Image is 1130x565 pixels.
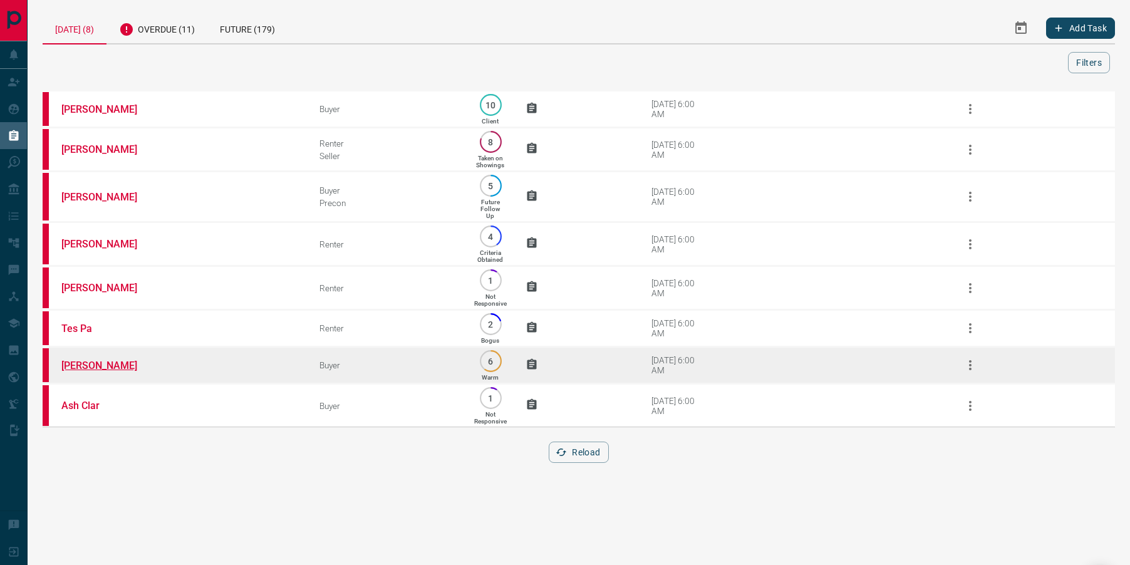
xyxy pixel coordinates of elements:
[486,276,495,285] p: 1
[61,191,155,203] a: [PERSON_NAME]
[651,140,705,160] div: [DATE] 6:00 AM
[319,360,455,370] div: Buyer
[1046,18,1115,39] button: Add Task
[319,401,455,411] div: Buyer
[477,249,503,263] p: Criteria Obtained
[486,356,495,366] p: 6
[481,337,499,344] p: Bogus
[486,232,495,241] p: 4
[486,137,495,147] p: 8
[651,278,705,298] div: [DATE] 6:00 AM
[43,224,49,264] div: property.ca
[43,311,49,345] div: property.ca
[61,282,155,294] a: [PERSON_NAME]
[61,238,155,250] a: [PERSON_NAME]
[319,198,455,208] div: Precon
[319,185,455,195] div: Buyer
[486,181,495,190] p: 5
[319,239,455,249] div: Renter
[482,118,499,125] p: Client
[43,92,49,126] div: property.ca
[482,374,499,381] p: Warm
[43,267,49,308] div: property.ca
[486,319,495,329] p: 2
[61,360,155,371] a: [PERSON_NAME]
[474,293,507,307] p: Not Responsive
[61,143,155,155] a: [PERSON_NAME]
[319,104,455,114] div: Buyer
[43,173,49,220] div: property.ca
[549,442,608,463] button: Reload
[486,393,495,403] p: 1
[106,13,207,43] div: Overdue (11)
[651,187,705,207] div: [DATE] 6:00 AM
[319,138,455,148] div: Renter
[486,100,495,110] p: 10
[651,318,705,338] div: [DATE] 6:00 AM
[474,411,507,425] p: Not Responsive
[651,99,705,119] div: [DATE] 6:00 AM
[43,348,49,382] div: property.ca
[61,400,155,412] a: Ash Clar
[1068,52,1110,73] button: Filters
[651,396,705,416] div: [DATE] 6:00 AM
[651,234,705,254] div: [DATE] 6:00 AM
[207,13,288,43] div: Future (179)
[43,13,106,44] div: [DATE] (8)
[319,283,455,293] div: Renter
[43,385,49,426] div: property.ca
[43,129,49,170] div: property.ca
[1006,13,1036,43] button: Select Date Range
[61,323,155,334] a: Tes Pa
[476,155,504,168] p: Taken on Showings
[480,199,500,219] p: Future Follow Up
[319,323,455,333] div: Renter
[651,355,705,375] div: [DATE] 6:00 AM
[61,103,155,115] a: [PERSON_NAME]
[319,151,455,161] div: Seller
